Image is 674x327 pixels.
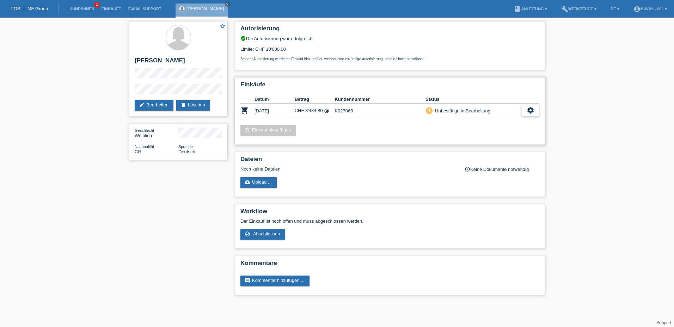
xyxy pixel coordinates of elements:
td: [DATE] [255,104,295,118]
a: editBearbeiten [135,100,173,111]
a: account_circlem-way - Wil ▾ [630,7,670,11]
p: Der Einkauf ist noch offen und muss abgeschlossen werden. [240,218,539,224]
a: add_shopping_cartEinkauf hinzufügen [240,125,296,136]
a: Kund*innen [66,7,98,11]
h2: Kommentare [240,260,539,270]
i: priority_high [427,108,432,113]
div: Unbestätigt, in Bearbeitung [433,107,490,115]
a: Einkäufe [98,7,124,11]
span: Sprache [178,144,193,149]
a: deleteLöschen [176,100,210,111]
div: Keine Dokumente notwendig [465,166,539,172]
a: buildWerkzeuge ▾ [558,7,600,11]
div: Die Autorisierung war erfolgreich. [240,36,539,41]
td: CHF 3'484.80 [295,104,335,118]
i: comment [245,278,250,283]
div: Noch keine Dateien [240,166,456,172]
span: Geschlecht [135,128,154,132]
i: book [514,6,521,13]
a: cloud_uploadUpload ... [240,177,277,188]
th: Kundennummer [335,95,425,104]
a: commentKommentar hinzufügen ... [240,276,310,286]
i: add_shopping_cart [245,127,250,133]
div: Weiblich [135,128,178,138]
i: check_circle_outline [245,231,250,237]
th: Datum [255,95,295,104]
h2: [PERSON_NAME] [135,57,222,68]
th: Status [425,95,522,104]
i: close [226,2,229,6]
i: build [561,6,568,13]
a: Support [656,320,671,325]
i: settings [527,106,534,114]
i: account_circle [633,6,641,13]
i: 6 Raten [324,108,329,113]
td: K027068 [335,104,425,118]
span: Abschliessen [253,231,280,236]
a: POS — MF Group [11,6,48,11]
h2: Einkäufe [240,81,539,92]
h2: Autorisierung [240,25,539,36]
i: delete [180,102,186,108]
span: Nationalität [135,144,154,149]
a: close [225,2,230,7]
a: check_circle_outline Abschliessen [240,229,285,240]
i: info_outline [465,166,470,172]
div: Limite: CHF 10'000.00 [240,41,539,61]
a: bookAnleitung ▾ [510,7,550,11]
i: cloud_upload [245,179,250,185]
h2: Dateien [240,156,539,166]
span: Schweiz [135,149,141,154]
a: E-Mail Support [125,7,165,11]
i: edit [139,102,145,108]
i: POSP00026062 [240,106,249,115]
a: DE ▾ [607,7,623,11]
a: [PERSON_NAME] [186,6,224,11]
span: Deutsch [178,149,195,154]
a: star_border [220,23,226,30]
i: verified_user [240,36,246,41]
span: 1 [94,2,100,8]
h2: Workflow [240,208,539,218]
p: Seit der Autorisierung wurde ein Einkauf hinzugefügt, welcher eine zukünftige Autorisierung und d... [240,57,539,61]
th: Betrag [295,95,335,104]
i: star_border [220,23,226,29]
